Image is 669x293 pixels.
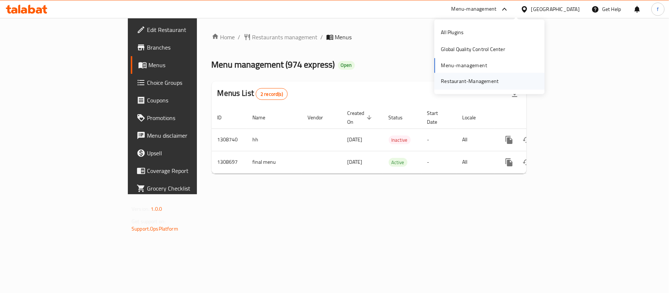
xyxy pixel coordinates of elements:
table: enhanced table [212,106,577,174]
span: 2 record(s) [256,91,287,98]
span: Branches [147,43,234,52]
button: more [500,153,518,171]
a: Support.OpsPlatform [132,224,178,234]
div: Global Quality Control Center [441,46,505,54]
div: Open [338,61,355,70]
a: Branches [131,39,240,56]
span: Promotions [147,113,234,122]
div: [GEOGRAPHIC_DATA] [531,5,580,13]
td: hh [247,129,302,151]
span: Restaurants management [252,33,318,41]
span: Get support on: [132,217,165,226]
nav: breadcrumb [212,33,526,41]
div: Restaurant-Management [441,77,499,85]
td: All [457,129,494,151]
span: Grocery Checklist [147,184,234,193]
span: Name [253,113,275,122]
a: Edit Restaurant [131,21,240,39]
td: - [421,129,457,151]
button: Change Status [518,131,536,149]
span: ID [217,113,231,122]
span: Status [389,113,413,122]
span: Menu disclaimer [147,131,234,140]
span: Created On [348,109,374,126]
button: more [500,131,518,149]
div: All Plugins [441,28,464,36]
span: Version: [132,204,150,214]
td: All [457,151,494,173]
span: Start Date [427,109,448,126]
a: Menu disclaimer [131,127,240,144]
td: - [421,151,457,173]
span: Inactive [389,136,411,144]
span: [DATE] [348,135,363,144]
a: Menus [131,56,240,74]
span: Coupons [147,96,234,105]
span: Active [389,158,407,167]
h2: Menus List [217,88,288,100]
li: / [321,33,323,41]
span: Locale [463,113,486,122]
span: Edit Restaurant [147,25,234,34]
div: Menu-management [452,5,497,14]
span: f [657,5,659,13]
button: Change Status [518,153,536,171]
span: Vendor [308,113,333,122]
span: Open [338,62,355,68]
span: Menus [148,61,234,69]
a: Grocery Checklist [131,180,240,197]
span: Choice Groups [147,78,234,87]
th: Actions [494,106,577,129]
span: Coverage Report [147,166,234,175]
span: [DATE] [348,157,363,167]
a: Coupons [131,91,240,109]
span: Menu management ( 974 express ) [212,56,335,73]
td: final menu [247,151,302,173]
a: Coverage Report [131,162,240,180]
a: Upsell [131,144,240,162]
span: Menus [335,33,352,41]
a: Choice Groups [131,74,240,91]
a: Promotions [131,109,240,127]
a: Restaurants management [244,33,318,41]
span: 1.0.0 [151,204,162,214]
span: Upsell [147,149,234,158]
